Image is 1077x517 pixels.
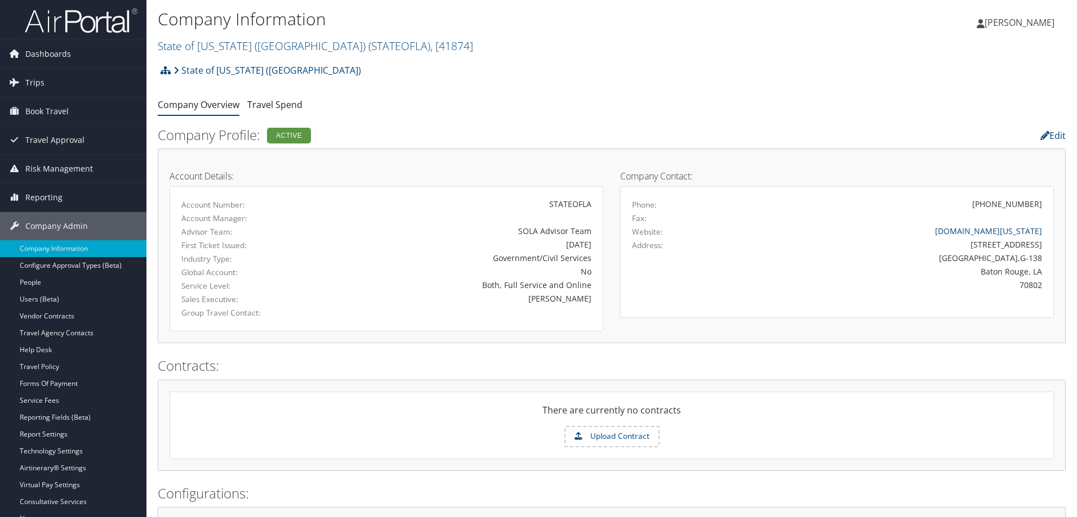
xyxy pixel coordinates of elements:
[739,239,1043,250] div: [STREET_ADDRESS]
[173,59,361,82] a: State of [US_STATE] ([GEOGRAPHIC_DATA])
[181,267,307,278] label: Global Account:
[158,356,1066,375] h2: Contracts:
[25,7,137,34] img: airportal-logo.png
[158,125,758,145] h2: Company Profile:
[324,279,591,291] div: Both, Full Service and Online
[972,198,1042,210] div: [PHONE_NUMBER]
[25,97,69,125] span: Book Travel
[739,279,1043,291] div: 70802
[632,213,647,224] label: Fax:
[620,172,1054,181] h4: Company Contact:
[368,38,430,53] span: ( STATEOFLA )
[25,183,63,212] span: Reporting
[632,226,663,237] label: Website:
[324,225,591,237] div: SOLA Advisor Team
[181,280,307,291] label: Service Level:
[181,226,307,237] label: Advisor Team:
[25,212,88,240] span: Company Admin
[324,293,591,304] div: [PERSON_NAME]
[1040,129,1066,142] a: Edit
[158,484,1066,503] h2: Configurations:
[25,155,93,183] span: Risk Management
[158,38,473,53] a: State of [US_STATE] ([GEOGRAPHIC_DATA])
[632,199,657,210] label: Phone:
[158,98,239,111] a: Company Overview
[247,98,302,111] a: Travel Spend
[181,253,307,264] label: Industry Type:
[181,199,307,210] label: Account Number:
[324,252,591,264] div: Government/Civil Services
[181,307,307,318] label: Group Travel Contact:
[566,427,658,446] label: Upload Contract
[181,294,307,305] label: Sales Executive:
[170,403,1053,426] div: There are currently no contracts
[935,226,1042,236] a: [DOMAIN_NAME][US_STATE]
[632,240,663,251] label: Address:
[267,128,311,143] div: Active
[181,240,307,251] label: First Ticket Issued:
[739,266,1043,277] div: Baton Rouge, LA
[25,126,84,154] span: Travel Approval
[158,7,763,31] h1: Company Information
[25,40,71,68] span: Dashboards
[25,69,44,97] span: Trips
[985,16,1054,29] span: [PERSON_NAME]
[170,172,603,181] h4: Account Details:
[324,198,591,210] div: STATEOFLA
[430,38,473,53] span: , [ 41874 ]
[324,239,591,250] div: [DATE]
[739,252,1043,264] div: [GEOGRAPHIC_DATA],G-138
[977,6,1066,39] a: [PERSON_NAME]
[324,266,591,277] div: No
[181,213,307,224] label: Account Manager:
